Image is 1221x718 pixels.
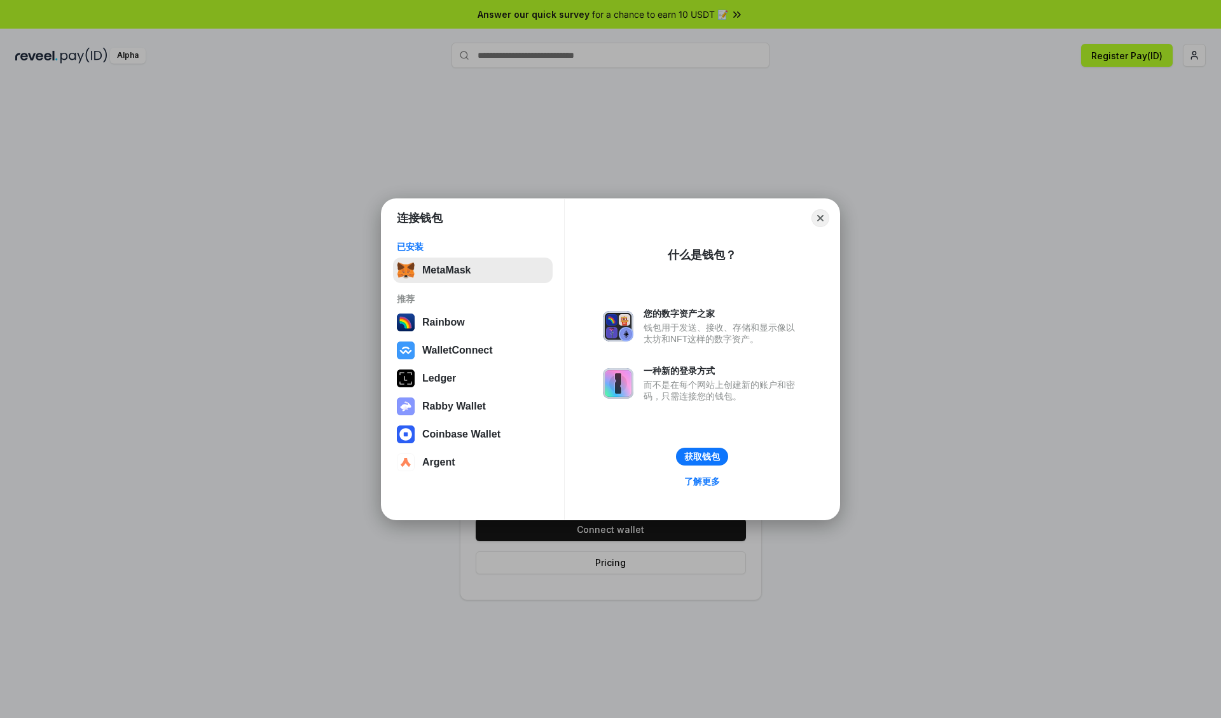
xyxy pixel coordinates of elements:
[422,373,456,384] div: Ledger
[397,397,415,415] img: svg+xml,%3Csvg%20xmlns%3D%22http%3A%2F%2Fwww.w3.org%2F2000%2Fsvg%22%20fill%3D%22none%22%20viewBox...
[644,379,801,402] div: 而不是在每个网站上创建新的账户和密码，只需连接您的钱包。
[393,422,553,447] button: Coinbase Wallet
[684,451,720,462] div: 获取钱包
[397,369,415,387] img: svg+xml,%3Csvg%20xmlns%3D%22http%3A%2F%2Fwww.w3.org%2F2000%2Fsvg%22%20width%3D%2228%22%20height%3...
[422,401,486,412] div: Rabby Wallet
[422,457,455,468] div: Argent
[603,311,633,342] img: svg+xml,%3Csvg%20xmlns%3D%22http%3A%2F%2Fwww.w3.org%2F2000%2Fsvg%22%20fill%3D%22none%22%20viewBox...
[603,368,633,399] img: svg+xml,%3Csvg%20xmlns%3D%22http%3A%2F%2Fwww.w3.org%2F2000%2Fsvg%22%20fill%3D%22none%22%20viewBox...
[684,476,720,487] div: 了解更多
[397,342,415,359] img: svg+xml,%3Csvg%20width%3D%2228%22%20height%3D%2228%22%20viewBox%3D%220%200%2028%2028%22%20fill%3D...
[422,345,493,356] div: WalletConnect
[422,265,471,276] div: MetaMask
[644,322,801,345] div: 钱包用于发送、接收、存储和显示像以太坊和NFT这样的数字资产。
[397,314,415,331] img: svg+xml,%3Csvg%20width%3D%22120%22%20height%3D%22120%22%20viewBox%3D%220%200%20120%20120%22%20fil...
[397,241,549,252] div: 已安装
[393,366,553,391] button: Ledger
[676,448,728,466] button: 获取钱包
[393,258,553,283] button: MetaMask
[393,450,553,475] button: Argent
[397,211,443,226] h1: 连接钱包
[397,425,415,443] img: svg+xml,%3Csvg%20width%3D%2228%22%20height%3D%2228%22%20viewBox%3D%220%200%2028%2028%22%20fill%3D...
[644,365,801,376] div: 一种新的登录方式
[397,293,549,305] div: 推荐
[397,453,415,471] img: svg+xml,%3Csvg%20width%3D%2228%22%20height%3D%2228%22%20viewBox%3D%220%200%2028%2028%22%20fill%3D...
[393,338,553,363] button: WalletConnect
[397,261,415,279] img: svg+xml,%3Csvg%20fill%3D%22none%22%20height%3D%2233%22%20viewBox%3D%220%200%2035%2033%22%20width%...
[668,247,736,263] div: 什么是钱包？
[677,473,728,490] a: 了解更多
[393,310,553,335] button: Rainbow
[422,317,465,328] div: Rainbow
[393,394,553,419] button: Rabby Wallet
[644,308,801,319] div: 您的数字资产之家
[811,209,829,227] button: Close
[422,429,500,440] div: Coinbase Wallet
